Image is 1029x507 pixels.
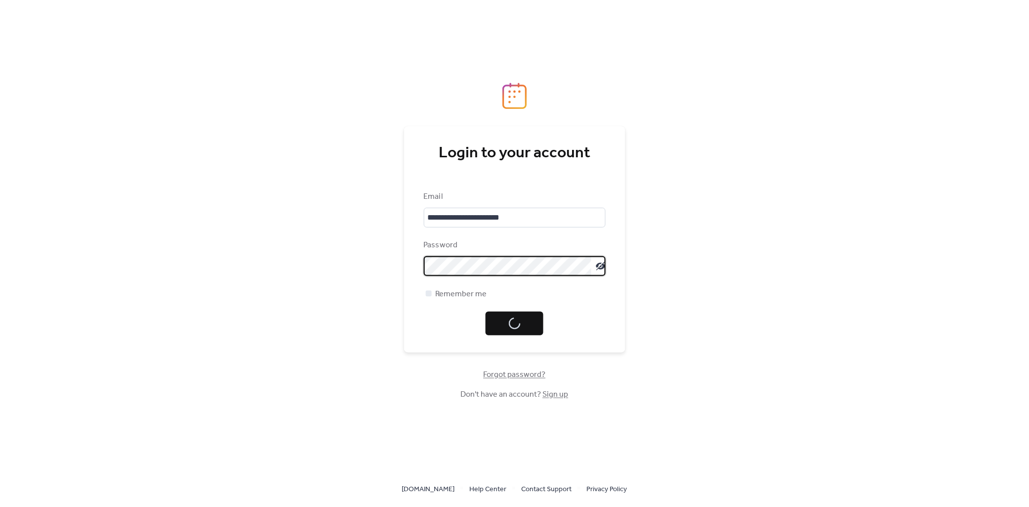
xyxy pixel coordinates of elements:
[587,483,627,495] a: Privacy Policy
[484,369,546,381] span: Forgot password?
[543,387,569,402] a: Sign up
[522,484,572,496] span: Contact Support
[424,191,604,203] div: Email
[587,484,627,496] span: Privacy Policy
[470,483,507,495] a: Help Center
[424,239,604,251] div: Password
[424,143,606,163] div: Login to your account
[484,372,546,377] a: Forgot password?
[470,484,507,496] span: Help Center
[436,288,487,300] span: Remember me
[402,484,455,496] span: [DOMAIN_NAME]
[522,483,572,495] a: Contact Support
[402,483,455,495] a: [DOMAIN_NAME]
[502,83,527,109] img: logo
[461,389,569,401] span: Don't have an account?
